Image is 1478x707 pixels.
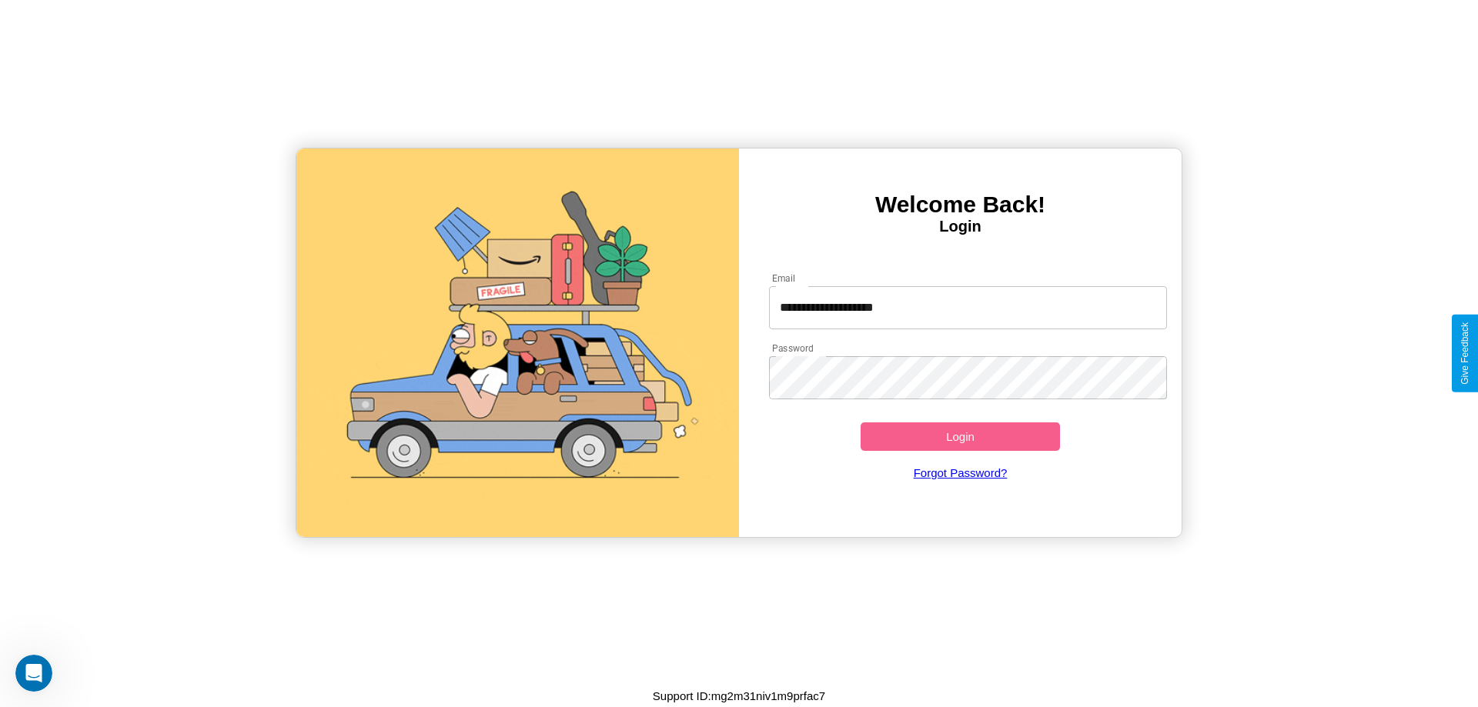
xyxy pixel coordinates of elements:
[761,451,1160,495] a: Forgot Password?
[1460,322,1470,385] div: Give Feedback
[772,272,796,285] label: Email
[739,192,1182,218] h3: Welcome Back!
[15,655,52,692] iframe: Intercom live chat
[739,218,1182,235] h4: Login
[861,422,1060,451] button: Login
[296,148,739,537] img: gif
[653,685,825,706] p: Support ID: mg2m31niv1m9prfac7
[772,342,813,355] label: Password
